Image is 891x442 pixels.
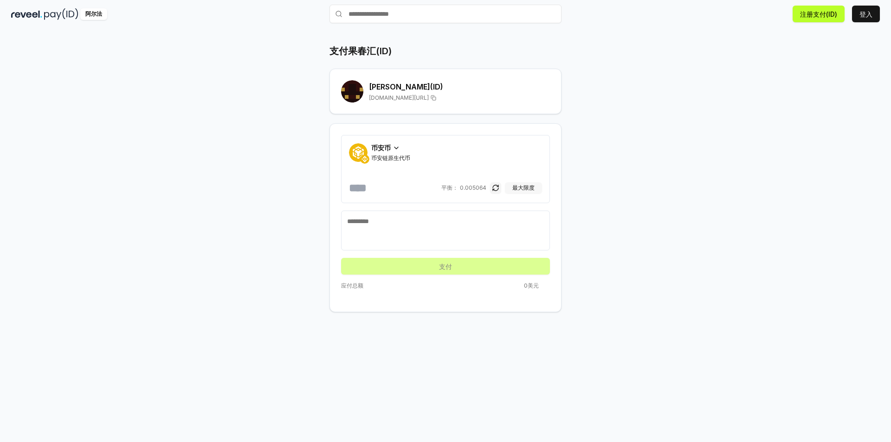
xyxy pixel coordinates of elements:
button: 最大限度 [505,182,542,193]
font: 币安币 [371,144,391,152]
img: 揭示黑暗 [11,8,42,20]
font: 阿尔法 [85,10,102,17]
img: Binance Chain Native Token [349,143,368,162]
font: [DOMAIN_NAME][URL] [369,94,429,101]
button: 登入 [852,6,880,22]
font: 注册支付(ID) [800,10,837,18]
font: 0美元 [524,282,539,289]
font: 支付果春汇(ID) [329,45,392,57]
font: 登入 [859,10,872,18]
img: BNB Smart Chain [360,154,369,164]
button: 注册支付(ID) [793,6,845,22]
font: 币安链原生代币 [371,154,410,161]
font: [PERSON_NAME] [369,82,430,91]
font: 最大限度 [512,184,535,191]
font: 平衡： [441,184,458,191]
img: 付款编号 [44,8,78,20]
font: 0.005064 [460,184,486,191]
font: 应付总额 [341,282,363,289]
font: (ID) [430,82,443,91]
